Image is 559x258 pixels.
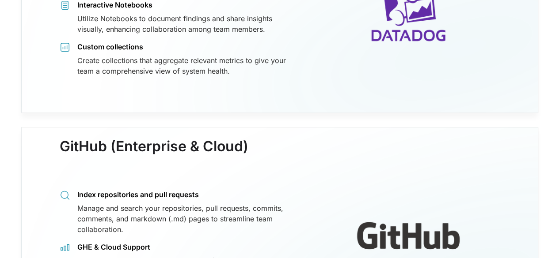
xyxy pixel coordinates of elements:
div: Create collections that aggregate relevant metrics to give your team a comprehensive view of syst... [77,55,297,76]
div: Manage and search your repositories, pull requests, commits, comments, and markdown (.md) pages t... [77,203,297,235]
div: Custom collections [77,42,297,52]
h3: GitHub (Enterprise & Cloud) [60,138,248,172]
div: GHE & Cloud Support [77,242,240,252]
iframe: Chat Widget [515,216,559,258]
div: Utilize Notebooks to document findings and share insights visually, enhancing collaboration among... [77,13,297,34]
div: Index repositories and pull requests [77,190,297,199]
